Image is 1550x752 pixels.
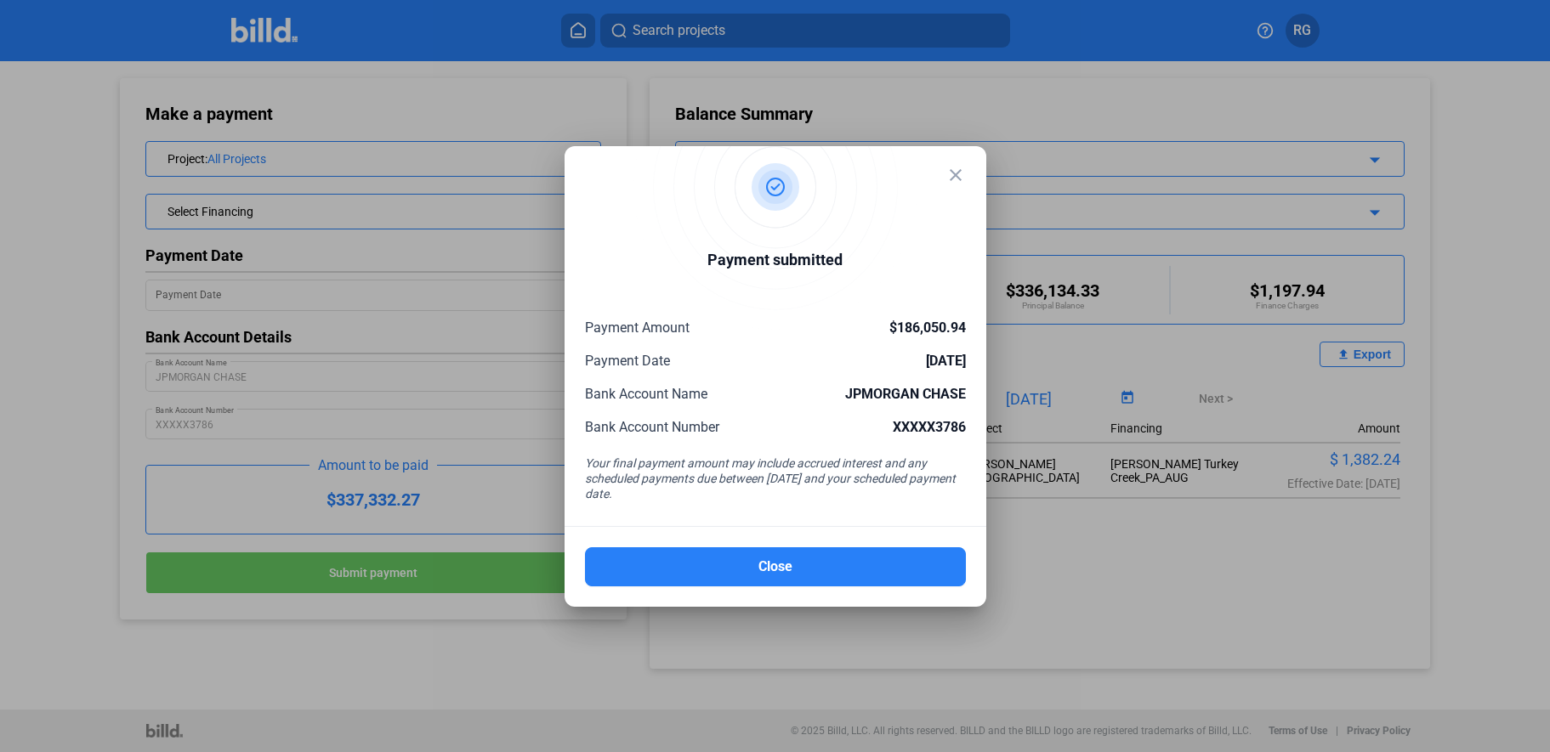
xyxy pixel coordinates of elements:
span: Bank Account Name [585,386,707,402]
button: Close [585,547,966,586]
div: Your final payment amount may include accrued interest and any scheduled payments due between [DA... [585,455,966,506]
span: XXXXX3786 [893,419,966,435]
span: JPMORGAN CHASE [845,386,966,402]
span: Payment Date [585,353,670,369]
mat-icon: close [945,165,966,185]
span: [DATE] [926,353,966,369]
span: Bank Account Number [585,419,719,435]
span: $186,050.94 [889,319,966,336]
div: Payment submitted [707,248,843,276]
span: Payment Amount [585,319,690,336]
